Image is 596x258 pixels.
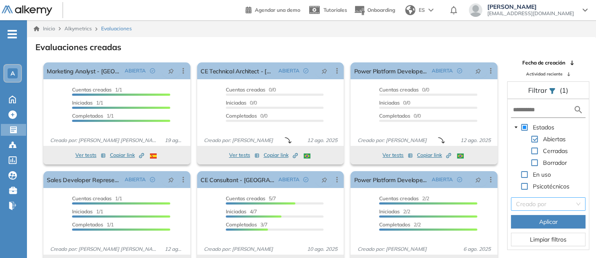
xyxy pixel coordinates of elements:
[47,171,121,188] a: Sales Developer Representative
[543,135,566,143] span: Abiertas
[432,176,453,183] span: ABIERTA
[379,221,410,228] span: Completados
[321,67,327,74] span: pushpin
[226,86,276,93] span: 0/0
[457,177,462,182] span: check-circle
[226,99,257,106] span: 0/0
[47,62,121,79] a: Marketing Analyst - [GEOGRAPHIC_DATA]
[200,245,276,253] span: Creado por: [PERSON_NAME]
[541,146,569,156] span: Cerradas
[35,42,121,52] h3: Evaluaciones creadas
[161,137,187,144] span: 19 ago. 2025
[460,245,494,253] span: 6 ago. 2025
[522,59,565,67] span: Fecha de creación
[226,113,257,119] span: Completados
[379,195,429,202] span: 2/2
[487,10,574,17] span: [EMAIL_ADDRESS][DOMAIN_NAME]
[72,208,93,215] span: Iniciadas
[264,150,298,160] button: Copiar link
[379,208,410,215] span: 2/2
[34,25,55,32] a: Inicio
[264,151,298,159] span: Copiar link
[379,221,421,228] span: 2/2
[168,176,174,183] span: pushpin
[162,64,180,78] button: pushpin
[531,169,553,180] span: En uso
[379,99,400,106] span: Iniciadas
[246,4,300,14] a: Agendar una demo
[226,221,257,228] span: Completados
[354,1,395,19] button: Onboarding
[469,173,487,186] button: pushpin
[573,105,583,115] img: search icon
[303,177,308,182] span: check-circle
[379,99,410,106] span: 0/0
[72,86,122,93] span: 1/1
[229,150,259,160] button: Ver tests
[526,71,562,77] span: Actividad reciente
[475,67,481,74] span: pushpin
[162,173,180,186] button: pushpin
[457,137,494,144] span: 12 ago. 2025
[531,122,556,132] span: Estados
[2,5,52,16] img: Logo
[511,233,585,246] button: Limpiar filtros
[278,176,299,183] span: ABIERTA
[226,208,246,215] span: Iniciadas
[278,67,299,75] span: ABIERTA
[226,195,265,202] span: Cuentas creadas
[315,64,334,78] button: pushpin
[379,113,410,119] span: Completados
[72,195,112,202] span: Cuentas creadas
[150,177,155,182] span: check-circle
[379,208,400,215] span: Iniciadas
[514,125,518,129] span: caret-down
[315,173,334,186] button: pushpin
[354,171,428,188] a: Power Platform Developer CRM
[200,137,276,144] span: Creado por: [PERSON_NAME]
[533,124,554,131] span: Estados
[541,158,569,168] span: Borrador
[543,159,567,167] span: Borrador
[379,86,429,93] span: 0/0
[354,245,430,253] span: Creado por: [PERSON_NAME]
[226,86,265,93] span: Cuentas creadas
[72,86,112,93] span: Cuentas creadas
[382,150,413,160] button: Ver tests
[72,113,114,119] span: 1/1
[200,171,275,188] a: CE Consultant - [GEOGRAPHIC_DATA]
[11,70,15,77] span: A
[110,151,144,159] span: Copiar link
[531,181,571,191] span: Psicotécnicos
[72,99,103,106] span: 1/1
[528,86,549,94] span: Filtrar
[379,86,419,93] span: Cuentas creadas
[354,137,430,144] span: Creado por: [PERSON_NAME]
[354,62,428,79] a: Power Platform Developer - [GEOGRAPHIC_DATA]
[72,195,122,202] span: 1/1
[304,153,310,159] img: BRA
[125,67,146,75] span: ABIERTA
[417,151,451,159] span: Copiar link
[533,171,551,178] span: En uso
[168,67,174,74] span: pushpin
[323,7,347,13] span: Tutoriales
[321,176,327,183] span: pushpin
[255,7,300,13] span: Agendar una demo
[560,85,568,95] span: (1)
[226,99,246,106] span: Iniciadas
[457,153,464,159] img: BRA
[8,33,17,35] i: -
[533,183,569,190] span: Psicotécnicos
[428,8,433,12] img: arrow
[419,6,425,14] span: ES
[469,64,487,78] button: pushpin
[150,153,157,159] img: ESP
[72,221,114,228] span: 1/1
[432,67,453,75] span: ABIERTA
[417,150,451,160] button: Copiar link
[72,221,103,228] span: Completados
[226,221,267,228] span: 3/7
[303,245,340,253] span: 10 ago. 2025
[367,7,395,13] span: Onboarding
